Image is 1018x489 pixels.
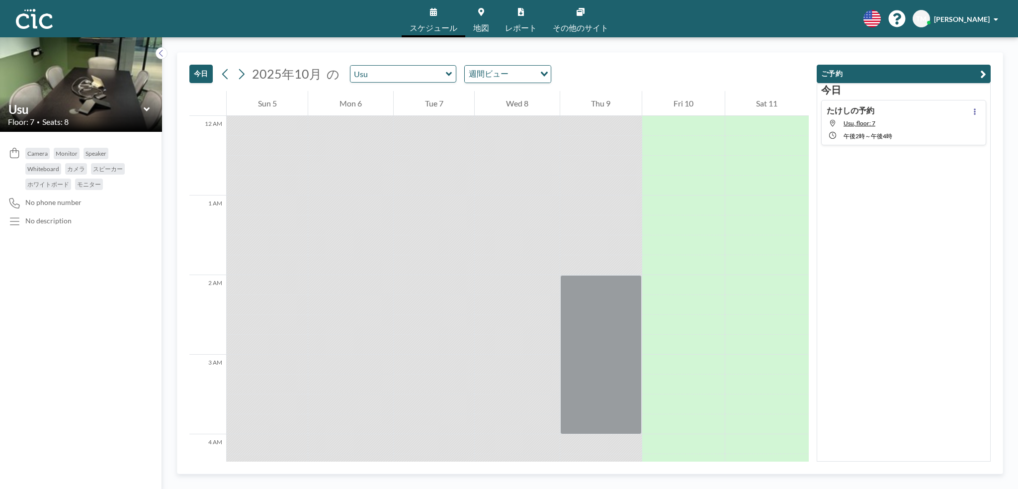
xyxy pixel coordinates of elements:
[469,69,509,78] font: 週間ビュー
[553,23,608,32] font: その他のサイト
[410,23,457,32] font: スケジュール
[189,116,226,196] div: 12 AM
[465,66,551,83] div: オプションを検索
[8,102,144,116] input: Usu
[189,65,213,83] button: 今日
[821,69,843,78] font: ご予約
[511,68,534,81] input: オプションを検索
[916,14,927,23] font: TM
[194,69,208,78] font: 今日
[865,132,871,140] font: ～
[56,150,78,157] span: Monitor
[327,66,339,81] font: の
[227,91,308,116] div: Sun 5
[25,198,82,207] span: No phone number
[871,132,892,140] font: 午後4時
[189,275,226,355] div: 2 AM
[27,165,59,173] span: Whiteboard
[189,196,226,275] div: 1 AM
[42,117,69,127] span: Seats: 8
[844,132,865,140] font: 午後2時
[27,150,48,157] span: Camera
[85,150,106,157] span: Speaker
[560,91,642,116] div: Thu 9
[189,355,226,434] div: 3 AM
[27,181,69,188] span: ホワイトボード
[67,165,85,173] span: カメラ
[93,165,123,173] span: スピーカー
[821,84,841,96] font: 今日
[16,9,53,29] img: 組織ロゴ
[934,15,990,23] font: [PERSON_NAME]
[473,23,489,32] font: 地図
[475,91,559,116] div: Wed 8
[827,105,874,115] font: たけしの予約
[25,216,72,225] div: No description
[8,117,34,127] span: Floor: 7
[37,119,40,125] span: •
[394,91,474,116] div: Tue 7
[252,66,322,81] font: 2025年10月
[505,23,537,32] font: レポート
[844,119,875,127] span: Usu, floor: 7
[350,66,446,82] input: Usu
[77,181,101,188] span: モニター
[725,91,809,116] div: Sat 11
[642,91,724,116] div: Fri 10
[817,65,991,83] button: ご予約
[308,91,393,116] div: Mon 6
